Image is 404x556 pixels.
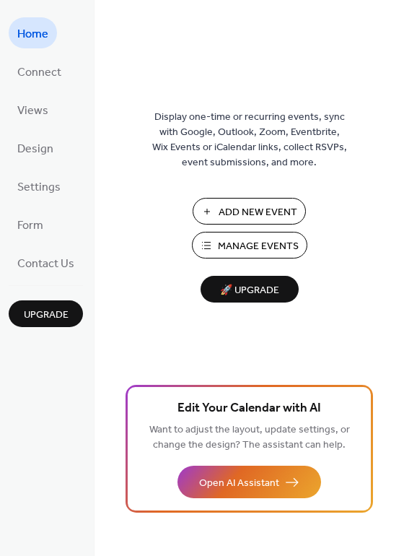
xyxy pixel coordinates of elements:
[209,281,290,300] span: 🚀 Upgrade
[9,132,62,163] a: Design
[24,308,69,323] span: Upgrade
[17,100,48,122] span: Views
[152,110,347,170] span: Display one-time or recurring events, sync with Google, Outlook, Zoom, Eventbrite, Wix Events or ...
[9,56,70,87] a: Connect
[177,399,321,419] span: Edit Your Calendar with AI
[9,94,57,125] a: Views
[17,61,61,84] span: Connect
[218,239,299,254] span: Manage Events
[9,209,52,240] a: Form
[199,476,279,491] span: Open AI Assistant
[219,205,297,220] span: Add New Event
[17,138,53,160] span: Design
[201,276,299,303] button: 🚀 Upgrade
[177,466,321,498] button: Open AI Assistant
[9,247,83,278] a: Contact Us
[17,214,43,237] span: Form
[17,253,74,275] span: Contact Us
[193,198,306,225] button: Add New Event
[9,17,57,48] a: Home
[149,420,350,455] span: Want to adjust the layout, update settings, or change the design? The assistant can help.
[17,23,48,45] span: Home
[192,232,307,259] button: Manage Events
[17,176,61,199] span: Settings
[9,300,83,327] button: Upgrade
[9,170,69,201] a: Settings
